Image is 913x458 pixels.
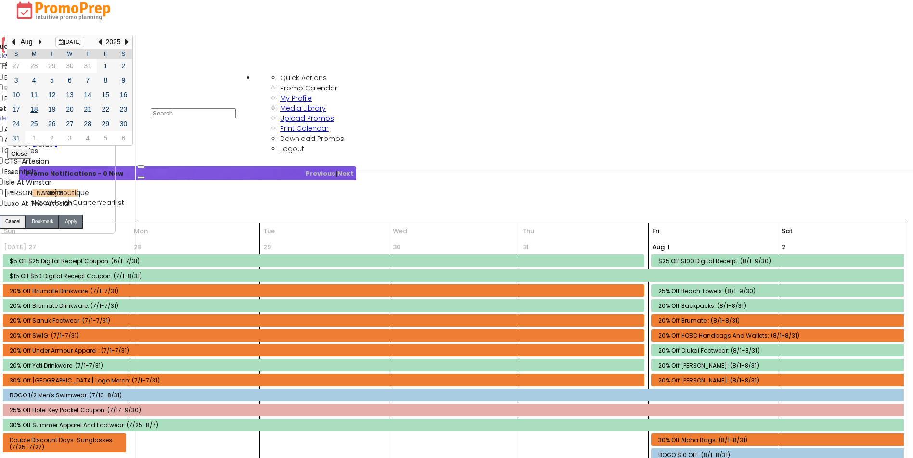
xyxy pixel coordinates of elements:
[10,436,122,451] div: Double Discount Days-Sunglasses: (7/25-7/27)
[66,91,74,99] span: 13
[68,134,72,142] span: 3
[30,91,38,99] span: 11
[25,102,43,116] td: Select day18
[10,421,900,429] div: 30% off Summer apparel and footwear: (7/25-8/7)
[30,120,38,127] span: 25
[97,49,115,59] th: F
[7,116,25,131] td: Select day24
[7,102,25,116] td: Select day17
[97,131,115,145] td: Select day5
[115,73,132,88] td: Select day9
[280,93,312,103] span: My Profile
[84,62,91,70] span: 31
[280,73,327,83] span: Quick Actions
[84,120,91,127] span: 28
[13,62,20,70] span: 27
[10,272,900,280] div: $15 off $50 Digital Receipt Coupon: (7/1-8/31)
[658,302,900,309] div: 20% off Backpacks: (8/1-8/31)
[9,37,17,47] button: Previous Month
[658,317,900,324] div: 20% Off Brumate : (8/1-8/31)
[43,73,61,88] td: Select day5
[43,49,61,59] th: T
[658,257,900,265] div: $25 off $100 Digital Receipt: (8/1-9/30)
[32,76,36,84] span: 4
[7,149,31,159] button: Close
[782,227,904,236] span: Sat
[123,37,130,47] button: Next Year
[97,88,115,102] td: Select day15
[7,73,25,88] td: Select day3
[61,88,78,102] td: Select day13
[120,91,128,99] span: 16
[10,332,640,339] div: 20% off SWIG: (7/1-7/31)
[61,49,78,59] th: W
[13,105,20,113] span: 17
[120,120,128,127] span: 30
[10,347,640,354] div: 20% off Under Armour Apparel : (7/1-7/31)
[43,116,61,131] td: Select day26
[7,88,25,102] td: Select day10
[4,227,127,236] span: Sun
[280,134,344,143] span: Download Promos
[66,62,74,70] span: 30
[79,116,97,131] td: Select day28
[306,169,354,178] span: |
[79,59,97,73] td: Select day31
[86,76,90,84] span: 7
[79,102,97,116] td: Select day21
[393,227,515,236] span: Wed
[7,59,25,73] td: Select day27
[7,131,25,145] td: Select day31
[25,88,43,102] td: Select day11
[4,242,26,252] p: [DATE]
[43,131,61,145] td: Select day2
[122,76,126,84] span: 9
[263,242,271,252] p: 29
[652,242,669,252] p: 1
[10,287,640,294] div: 20% off Brumate Drinkware: (7/1-7/31)
[393,242,401,252] p: 30
[28,242,36,252] p: 27
[13,134,20,142] span: 31
[50,76,54,84] span: 5
[25,59,43,73] td: Select day28
[134,227,256,236] span: Mon
[102,105,109,113] span: 22
[103,62,107,70] span: 1
[523,227,645,236] span: Thu
[25,131,43,145] td: Select day1
[658,436,900,444] div: 30% off Aloha Bags: (8/1-8/31)
[61,102,78,116] td: Select day20
[48,120,56,127] span: 26
[151,108,236,118] input: Search
[61,116,78,131] td: Select day27
[97,116,115,131] td: Select day29
[66,105,74,113] span: 20
[782,242,785,252] p: 2
[86,134,90,142] span: 4
[10,317,640,324] div: 20% off Sanuk Footwear: (7/1-7/31)
[84,105,91,113] span: 21
[280,83,337,93] span: Promo Calendar
[280,124,329,133] a: Print Calendar
[25,116,43,131] td: Select day25
[652,227,774,236] span: Fri
[7,49,25,59] th: S
[79,88,97,102] td: Select day14
[115,49,132,59] th: S
[134,242,141,252] p: 28
[280,114,334,123] a: Upload Promos
[97,59,115,73] td: Select day1
[13,91,20,99] span: 10
[55,37,84,47] button: [DATE]
[64,39,81,45] span: [DATE]
[10,392,900,399] div: BOGO 1/2 Men's Swimwear: (7/10-8/31)
[97,73,115,88] td: Select day8
[115,59,132,73] td: Select day2
[79,131,97,145] td: Select day4
[14,76,18,84] span: 3
[43,102,61,116] td: Select day19
[48,105,56,113] span: 19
